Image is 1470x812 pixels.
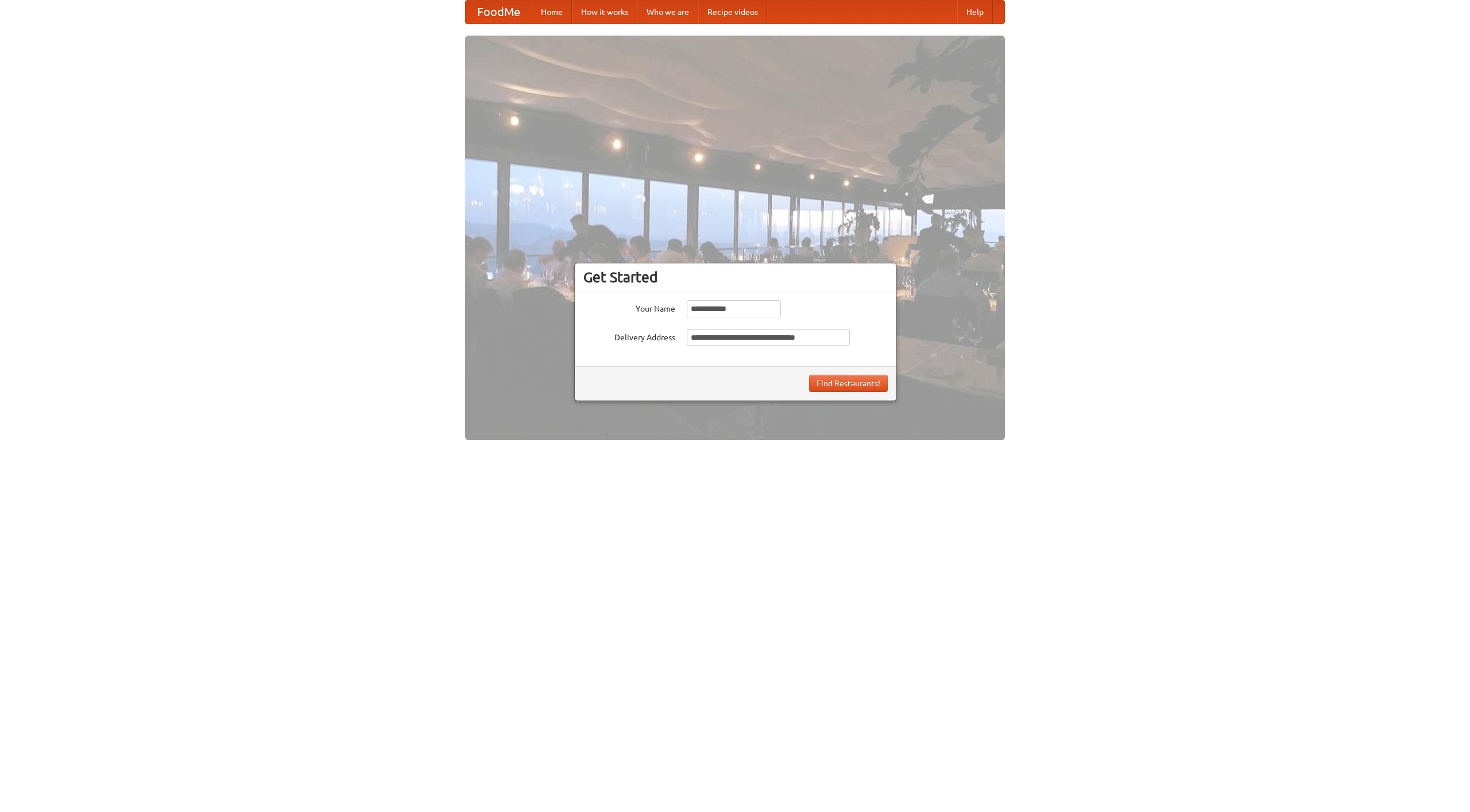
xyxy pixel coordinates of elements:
button: Find Restaurants! [809,375,888,392]
a: Recipe videos [698,1,767,24]
a: FoodMe [466,1,532,24]
h3: Get Started [583,269,888,286]
a: Home [532,1,572,24]
a: Help [957,1,993,24]
label: Delivery Address [583,329,675,343]
a: How it works [572,1,637,24]
label: Your Name [583,300,675,314]
a: Who we are [637,1,698,24]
